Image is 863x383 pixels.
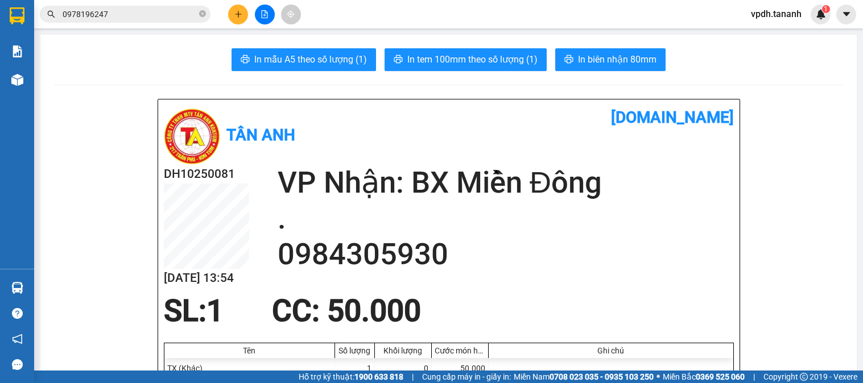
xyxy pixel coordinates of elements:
button: printerIn biên nhận 80mm [555,48,666,71]
input: Tìm tên, số ĐT hoặc mã đơn [63,8,197,20]
sup: 1 [822,5,830,13]
img: logo-vxr [10,7,24,24]
button: caret-down [836,5,856,24]
div: TX (Khác) [164,358,335,378]
div: Ghi chú [492,346,730,355]
span: In tem 100mm theo số lượng (1) [407,52,538,66]
span: Hỗ trợ kỹ thuật: [299,370,403,383]
strong: 0369 525 060 [696,372,745,381]
span: file-add [261,10,269,18]
div: Cước món hàng [435,346,485,355]
span: | [412,370,414,383]
h2: 0984305930 [278,236,734,272]
h2: [DATE] 13:54 [164,269,249,288]
button: aim [281,5,301,24]
img: warehouse-icon [11,74,23,86]
span: ⚪️ [656,374,660,379]
b: [DOMAIN_NAME] [611,108,734,127]
h2: . [278,201,734,236]
button: file-add [255,5,275,24]
h2: DH10250081 [164,165,249,184]
span: close-circle [199,9,206,20]
div: Khối lượng [378,346,428,355]
img: warehouse-icon [11,282,23,294]
img: icon-new-feature [816,9,826,19]
strong: 0708 023 035 - 0935 103 250 [550,372,654,381]
img: logo.jpg [164,108,221,165]
span: SL: [164,293,207,328]
span: In biên nhận 80mm [578,52,656,66]
span: aim [287,10,295,18]
span: notification [12,334,23,344]
b: Tân Anh [226,126,295,144]
span: copyright [800,373,808,381]
button: printerIn mẫu A5 theo số lượng (1) [232,48,376,71]
span: Miền Nam [514,370,654,383]
span: vpdh.tananh [742,7,811,21]
span: printer [241,55,250,65]
span: In mẫu A5 theo số lượng (1) [254,52,367,66]
h2: VP Nhận: BX Miền Đông [278,165,734,201]
span: caret-down [841,9,852,19]
span: printer [564,55,573,65]
span: 1 [207,293,224,328]
span: 1 [824,5,828,13]
div: CC : 50.000 [265,294,428,328]
span: message [12,359,23,370]
span: search [47,10,55,18]
span: Cung cấp máy in - giấy in: [422,370,511,383]
span: question-circle [12,308,23,319]
div: 50.000 [432,358,489,378]
span: Miền Bắc [663,370,745,383]
span: | [753,370,755,383]
div: Số lượng [338,346,371,355]
div: Tên [167,346,332,355]
div: 1 [335,358,375,378]
strong: 1900 633 818 [354,372,403,381]
span: printer [394,55,403,65]
button: printerIn tem 100mm theo số lượng (1) [385,48,547,71]
span: plus [234,10,242,18]
img: solution-icon [11,45,23,57]
button: plus [228,5,248,24]
span: close-circle [199,10,206,17]
div: 0 [375,358,432,378]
